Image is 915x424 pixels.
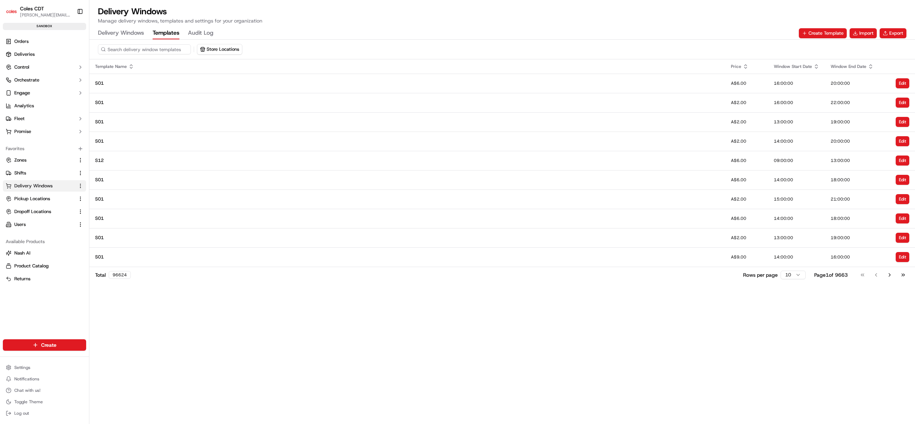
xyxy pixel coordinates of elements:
[95,177,104,183] span: S01
[768,189,825,209] td: 15:00:00
[14,221,26,228] span: Users
[3,74,86,86] button: Orchestrate
[3,23,86,30] div: sandbox
[6,157,75,163] a: Zones
[20,5,44,12] span: Coles CDT
[825,93,879,112] td: 22:00:00
[831,64,874,69] div: Window End Date
[14,64,29,70] span: Control
[14,128,31,135] span: Promise
[850,28,877,38] button: Import
[14,38,29,45] span: Orders
[6,276,83,282] a: Returns
[14,388,40,393] span: Chat with us!
[896,194,909,204] button: Edit
[3,397,86,407] button: Toggle Theme
[197,44,242,55] button: Store Locations
[3,167,86,179] button: Shifts
[731,64,762,69] div: Price
[3,408,86,418] button: Log out
[3,87,86,99] button: Engage
[3,260,86,272] button: Product Catalog
[14,399,43,405] span: Toggle Theme
[14,263,49,269] span: Product Catalog
[6,250,83,256] a: Nash AI
[3,180,86,192] button: Delivery Windows
[95,235,104,241] span: S01
[109,271,131,279] div: 96624
[58,101,118,114] a: 💻API Documentation
[825,112,879,132] td: 19:00:00
[725,189,768,209] td: A$2.00
[743,271,778,278] p: Rows per page
[6,183,75,189] a: Delivery Windows
[95,157,104,164] span: S12
[825,189,879,209] td: 21:00:00
[98,17,262,24] p: Manage delivery windows, templates and settings for your organization
[3,49,86,60] a: Deliveries
[95,99,104,106] span: S01
[7,29,130,40] p: Welcome 👋
[7,69,20,82] img: 1736555255976-a54dd68f-1ca7-489b-9aae-adbdc363a1c4
[98,27,144,39] button: Delivery Windows
[725,93,768,112] td: A$2.00
[3,206,86,217] button: Dropoff Locations
[3,385,86,395] button: Chat with us!
[95,80,104,87] span: S01
[14,250,30,256] span: Nash AI
[98,44,191,54] input: Search delivery window templates
[14,183,53,189] span: Delivery Windows
[3,113,86,124] button: Fleet
[768,74,825,93] td: 16:00:00
[896,213,909,223] button: Edit
[6,221,75,228] a: Users
[825,228,879,247] td: 19:00:00
[814,271,848,278] div: Page 1 of 9663
[6,170,75,176] a: Shifts
[825,247,879,267] td: 16:00:00
[3,273,86,285] button: Returns
[3,36,86,47] a: Orders
[896,156,909,166] button: Edit
[197,44,242,54] button: Store Locations
[7,8,21,22] img: Nash
[3,363,86,373] button: Settings
[768,209,825,228] td: 14:00:00
[14,376,39,382] span: Notifications
[24,69,117,76] div: Start new chat
[3,374,86,384] button: Notifications
[3,193,86,204] button: Pickup Locations
[71,122,86,127] span: Pylon
[24,76,90,82] div: We're available if you need us!
[896,233,909,243] button: Edit
[3,100,86,112] a: Analytics
[98,6,262,17] h1: Delivery Windows
[14,77,39,83] span: Orchestrate
[725,132,768,151] td: A$2.00
[122,71,130,79] button: Start new chat
[14,276,30,282] span: Returns
[3,143,86,154] div: Favorites
[3,339,86,351] button: Create
[3,247,86,259] button: Nash AI
[725,247,768,267] td: A$9.00
[68,104,115,111] span: API Documentation
[3,3,74,20] button: Coles CDTColes CDT[PERSON_NAME][EMAIL_ADDRESS][PERSON_NAME][DOMAIN_NAME]
[14,90,30,96] span: Engage
[14,410,29,416] span: Log out
[896,78,909,88] button: Edit
[20,12,71,18] span: [PERSON_NAME][EMAIL_ADDRESS][PERSON_NAME][DOMAIN_NAME]
[95,64,719,69] div: Template Name
[725,170,768,189] td: A$6.00
[95,271,131,279] div: Total
[825,132,879,151] td: 20:00:00
[896,117,909,127] button: Edit
[6,208,75,215] a: Dropoff Locations
[768,93,825,112] td: 16:00:00
[95,138,104,144] span: S01
[7,105,13,110] div: 📗
[768,132,825,151] td: 14:00:00
[896,98,909,108] button: Edit
[14,365,30,370] span: Settings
